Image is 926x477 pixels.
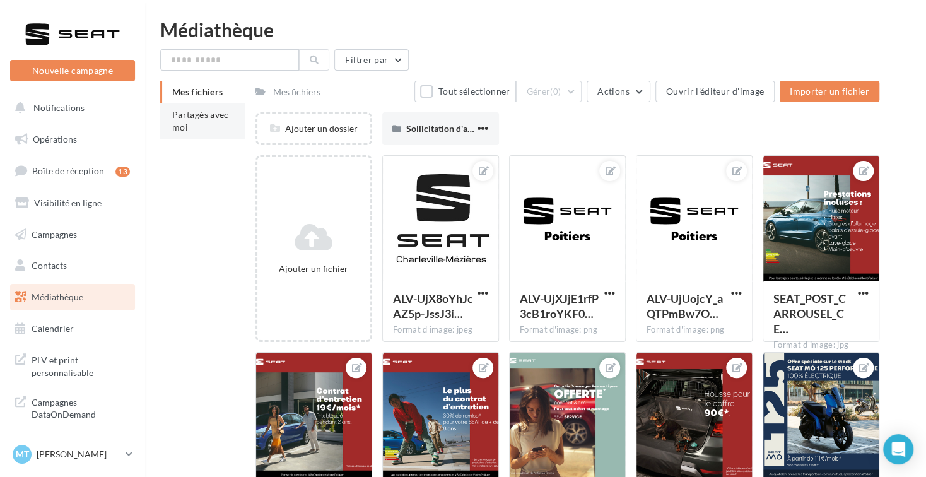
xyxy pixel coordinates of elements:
[406,123,478,134] span: Sollicitation d'avis
[32,165,104,176] span: Boîte de réception
[883,434,913,464] div: Open Intercom Messenger
[8,190,138,216] a: Visibilité en ligne
[647,291,723,321] span: ALV-UjUojcY_aQTPmBw7OQnADoZL0XPjqBP5JI6cwGtenc6rVDc7Y_T7
[655,81,775,102] button: Ouvrir l'éditeur d'image
[8,284,138,310] a: Médiathèque
[273,86,320,98] div: Mes fichiers
[773,291,846,336] span: SEAT_POST_CARROUSEL_CEA_S3_2
[172,109,229,132] span: Partagés avec moi
[32,260,67,271] span: Contacts
[10,442,135,466] a: MT [PERSON_NAME]
[8,346,138,384] a: PLV et print personnalisable
[780,81,879,102] button: Importer un fichier
[32,394,130,421] span: Campagnes DataOnDemand
[32,351,130,379] span: PLV et print personnalisable
[647,324,742,336] div: Format d'image: png
[393,291,473,321] span: ALV-UjX8oYhJcAZ5p-JssJ3iWdNgVoMUJiCSNfSmWN3jdF6mwe6hJF0
[8,389,138,426] a: Campagnes DataOnDemand
[8,126,138,153] a: Opérations
[33,102,85,113] span: Notifications
[16,448,29,461] span: MT
[115,167,130,177] div: 13
[37,448,120,461] p: [PERSON_NAME]
[520,291,599,321] span: ALV-UjXJjE1rfP3cB1roYKF00Vh2273gddaUPyPHiZ29jE5ab7s39r5v
[393,324,488,336] div: Format d'image: jpeg
[516,81,582,102] button: Gérer(0)
[790,86,869,97] span: Importer un fichier
[262,262,365,275] div: Ajouter un fichier
[34,197,102,208] span: Visibilité en ligne
[172,86,223,97] span: Mes fichiers
[32,323,74,334] span: Calendrier
[10,60,135,81] button: Nouvelle campagne
[587,81,650,102] button: Actions
[32,228,77,239] span: Campagnes
[160,20,911,39] div: Médiathèque
[773,339,869,351] div: Format d'image: jpg
[8,157,138,184] a: Boîte de réception13
[550,86,561,97] span: (0)
[8,221,138,248] a: Campagnes
[8,315,138,342] a: Calendrier
[520,324,615,336] div: Format d'image: png
[8,95,132,121] button: Notifications
[33,134,77,144] span: Opérations
[334,49,409,71] button: Filtrer par
[414,81,515,102] button: Tout sélectionner
[597,86,629,97] span: Actions
[32,291,83,302] span: Médiathèque
[8,252,138,279] a: Contacts
[257,122,370,135] div: Ajouter un dossier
